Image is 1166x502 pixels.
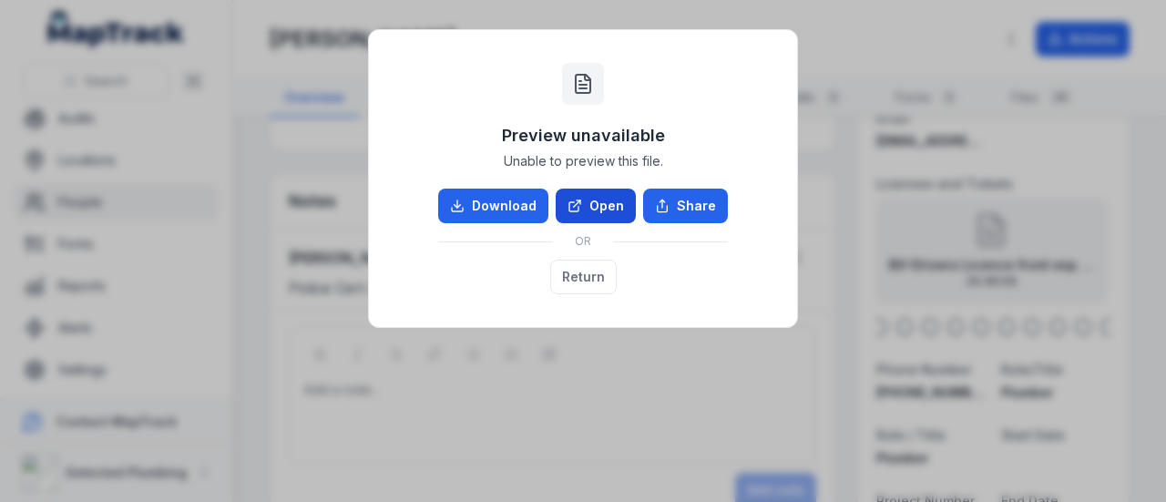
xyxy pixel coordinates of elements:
[438,189,548,223] a: Download
[438,223,728,260] div: OR
[643,189,728,223] button: Share
[504,152,663,170] span: Unable to preview this file.
[556,189,636,223] a: Open
[550,260,617,294] button: Return
[502,123,665,149] h3: Preview unavailable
